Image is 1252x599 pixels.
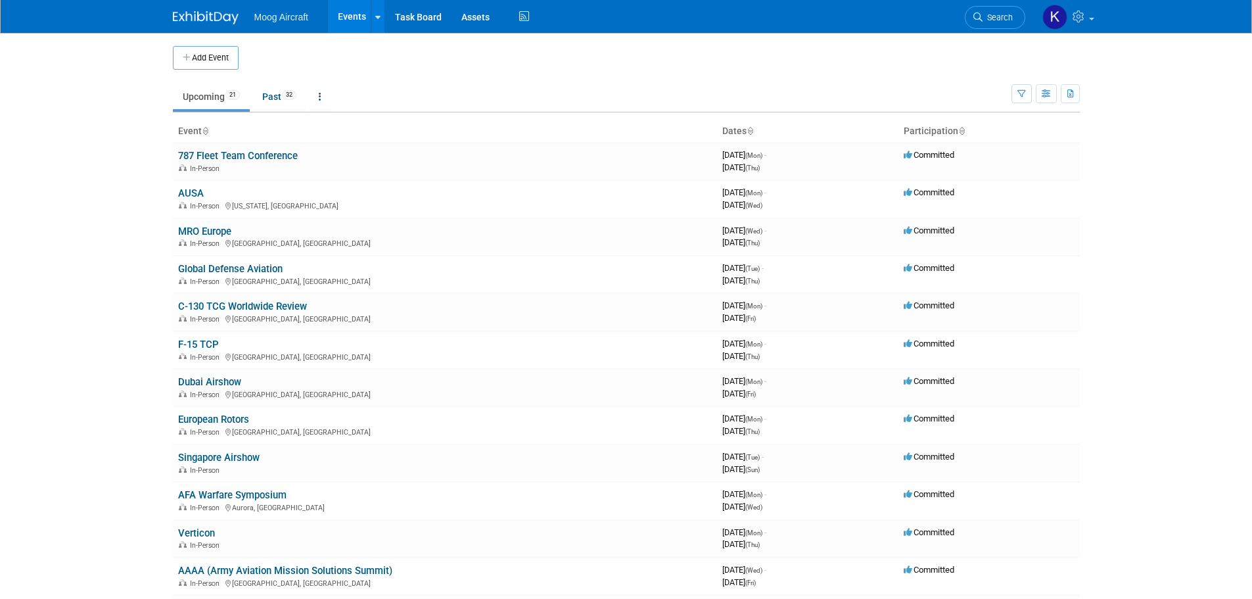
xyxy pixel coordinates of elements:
span: [DATE] [722,452,764,462]
span: (Wed) [745,202,762,209]
img: In-Person Event [179,239,187,246]
img: In-Person Event [179,428,187,435]
span: Committed [904,263,954,273]
span: (Thu) [745,164,760,172]
a: European Rotors [178,414,249,425]
a: Upcoming21 [173,84,250,109]
span: Committed [904,226,954,235]
span: (Mon) [745,491,762,498]
span: [DATE] [722,226,766,235]
a: AFA Warfare Symposium [178,489,287,501]
span: (Tue) [745,454,760,461]
span: (Fri) [745,579,756,587]
span: Committed [904,339,954,348]
span: 32 [282,90,296,100]
a: F-15 TCP [178,339,219,350]
span: (Wed) [745,228,762,235]
span: Committed [904,565,954,575]
span: In-Person [190,428,223,437]
span: - [764,339,766,348]
span: - [764,226,766,235]
span: Moog Aircraft [254,12,308,22]
span: (Fri) [745,391,756,398]
span: [DATE] [722,150,766,160]
span: In-Person [190,202,223,210]
th: Participation [898,120,1080,143]
span: (Tue) [745,265,760,272]
th: Dates [717,120,898,143]
a: C-130 TCG Worldwide Review [178,300,307,312]
span: [DATE] [722,464,760,474]
a: Sort by Start Date [747,126,753,136]
span: (Mon) [745,341,762,348]
span: (Wed) [745,504,762,511]
a: Global Defense Aviation [178,263,283,275]
a: Verticon [178,527,215,539]
span: (Thu) [745,428,760,435]
span: In-Person [190,239,223,248]
span: [DATE] [722,237,760,247]
span: (Thu) [745,277,760,285]
span: Search [983,12,1013,22]
a: Singapore Airshow [178,452,260,464]
div: [GEOGRAPHIC_DATA], [GEOGRAPHIC_DATA] [178,577,712,588]
span: In-Person [190,579,223,588]
a: MRO Europe [178,226,231,237]
span: (Mon) [745,189,762,197]
span: (Sun) [745,466,760,473]
div: [GEOGRAPHIC_DATA], [GEOGRAPHIC_DATA] [178,313,712,323]
span: (Thu) [745,541,760,548]
span: [DATE] [722,187,766,197]
img: In-Person Event [179,466,187,473]
span: - [764,376,766,386]
a: AAAA (Army Aviation Mission Solutions Summit) [178,565,392,577]
span: [DATE] [722,263,764,273]
span: In-Person [190,466,223,475]
span: (Thu) [745,353,760,360]
span: [DATE] [722,300,766,310]
span: [DATE] [722,577,756,587]
span: (Fri) [745,315,756,322]
span: [DATE] [722,389,756,398]
img: Kelsey Blackley [1042,5,1067,30]
span: (Mon) [745,378,762,385]
img: In-Person Event [179,277,187,284]
span: Committed [904,452,954,462]
span: (Mon) [745,416,762,423]
span: - [764,150,766,160]
div: Aurora, [GEOGRAPHIC_DATA] [178,502,712,512]
div: [GEOGRAPHIC_DATA], [GEOGRAPHIC_DATA] [178,237,712,248]
a: Past32 [252,84,306,109]
span: Committed [904,489,954,499]
span: [DATE] [722,313,756,323]
button: Add Event [173,46,239,70]
span: (Wed) [745,567,762,574]
span: Committed [904,300,954,310]
span: [DATE] [722,565,766,575]
span: Committed [904,376,954,386]
span: Committed [904,527,954,537]
span: [DATE] [722,489,766,499]
span: Committed [904,150,954,160]
a: Sort by Participation Type [958,126,965,136]
span: [DATE] [722,351,760,361]
img: In-Person Event [179,504,187,510]
span: (Mon) [745,529,762,537]
span: In-Person [190,541,223,550]
span: In-Person [190,315,223,323]
span: Committed [904,414,954,423]
img: ExhibitDay [173,11,239,24]
div: [US_STATE], [GEOGRAPHIC_DATA] [178,200,712,210]
img: In-Person Event [179,541,187,548]
span: - [764,565,766,575]
span: [DATE] [722,414,766,423]
img: In-Person Event [179,579,187,586]
div: [GEOGRAPHIC_DATA], [GEOGRAPHIC_DATA] [178,389,712,399]
th: Event [173,120,717,143]
img: In-Person Event [179,391,187,397]
a: Sort by Event Name [202,126,208,136]
span: (Mon) [745,152,762,159]
span: 21 [225,90,240,100]
span: In-Person [190,277,223,286]
a: Dubai Airshow [178,376,241,388]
